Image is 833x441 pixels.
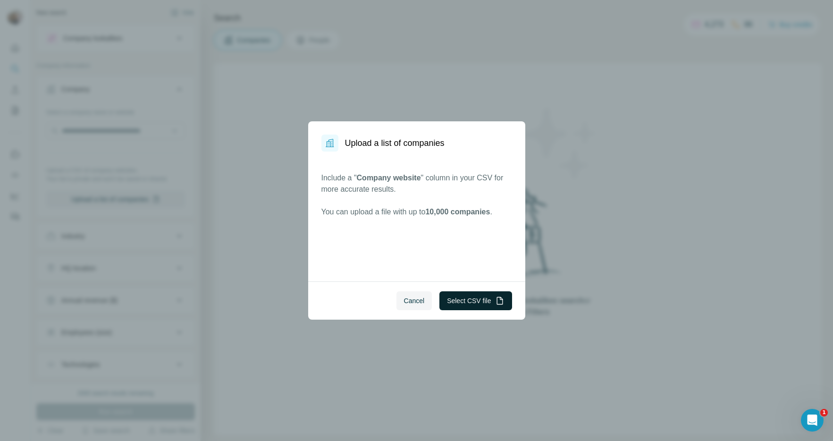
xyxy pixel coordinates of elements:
p: Include a " " column in your CSV for more accurate results. [321,172,512,195]
span: 10,000 companies [425,208,490,216]
button: Cancel [396,291,432,310]
span: Company website [357,174,421,182]
p: You can upload a file with up to . [321,206,512,218]
h1: Upload a list of companies [345,136,445,150]
span: Cancel [404,296,425,305]
span: 1 [820,409,828,416]
button: Select CSV file [439,291,512,310]
iframe: Intercom live chat [801,409,824,432]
